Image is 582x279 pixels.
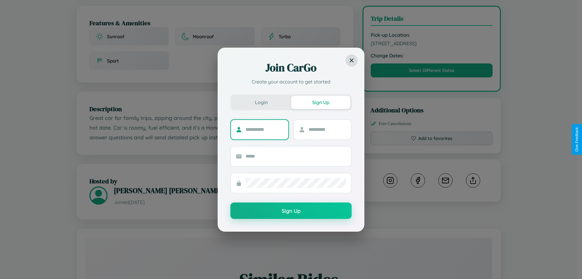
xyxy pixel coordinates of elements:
button: Sign Up [230,202,352,219]
p: Create your account to get started [230,78,352,85]
button: Sign Up [291,96,350,109]
button: Login [232,96,291,109]
h2: Join CarGo [230,60,352,75]
div: Give Feedback [575,127,579,152]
